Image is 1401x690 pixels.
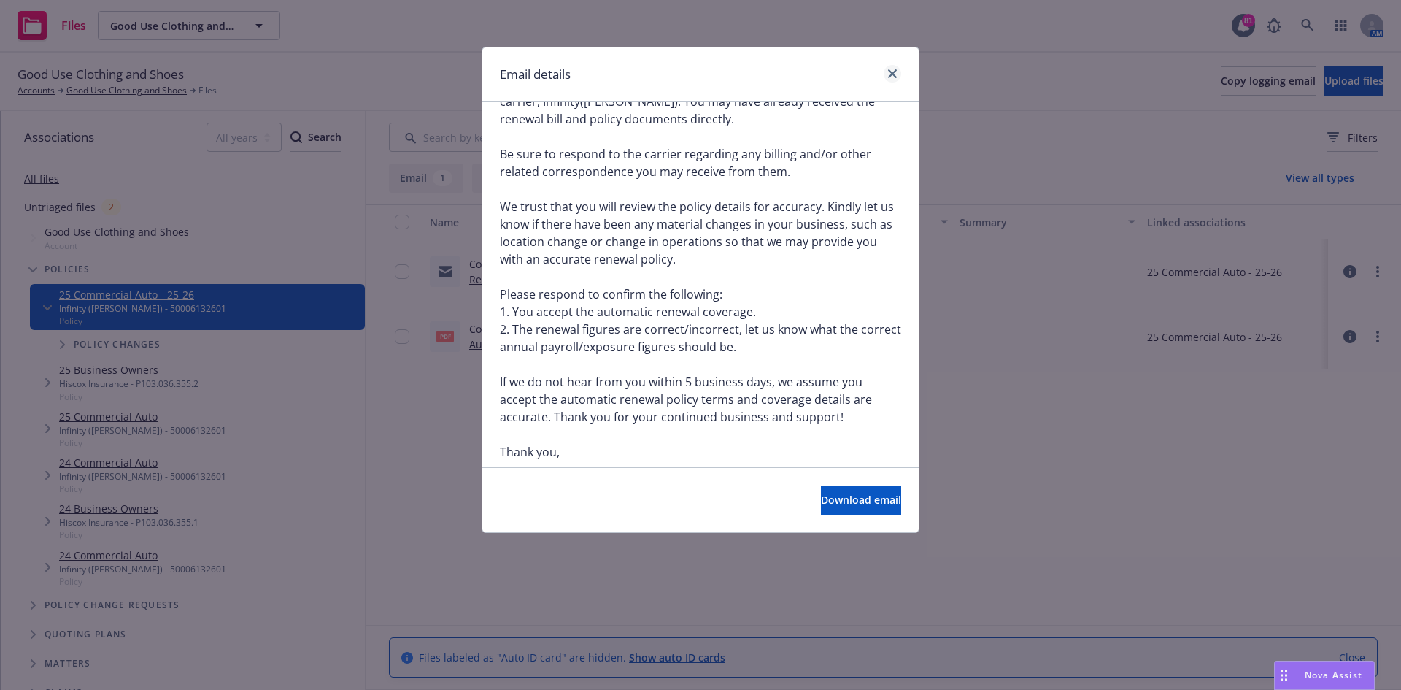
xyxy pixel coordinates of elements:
span: Download email [821,493,901,507]
button: Nova Assist [1274,661,1375,690]
h1: Email details [500,65,571,84]
span: Nova Assist [1305,669,1362,681]
button: Download email [821,486,901,515]
a: close [884,65,901,83]
div: Drag to move [1275,662,1293,689]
